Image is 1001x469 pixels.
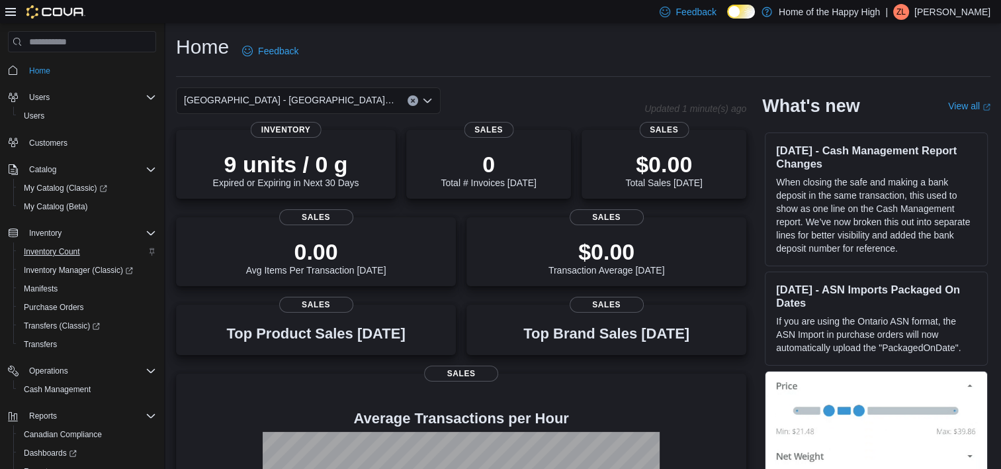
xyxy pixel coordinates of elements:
a: My Catalog (Classic) [19,180,112,196]
a: Cash Management [19,382,96,397]
button: Reports [24,408,62,424]
span: Cash Management [24,384,91,395]
button: Inventory [24,225,67,241]
button: Catalog [24,162,62,178]
span: Home [24,62,156,78]
p: 9 units / 0 g [213,151,359,178]
h3: Top Product Sales [DATE] [226,326,405,342]
h2: What's new [762,95,859,117]
button: Users [3,88,161,107]
button: Users [13,107,161,125]
div: Total # Invoices [DATE] [441,151,536,188]
p: 0.00 [246,238,386,265]
button: Transfers [13,335,161,354]
a: Transfers [19,337,62,352]
span: ZL [896,4,906,20]
span: My Catalog (Beta) [19,199,156,215]
button: Operations [3,362,161,380]
button: Open list of options [422,95,433,106]
a: Transfers (Classic) [19,318,105,334]
a: My Catalog (Classic) [13,179,161,197]
div: Avg Items Per Transaction [DATE] [246,238,386,276]
a: Purchase Orders [19,299,89,315]
span: Transfers [24,339,57,350]
a: Inventory Manager (Classic) [13,261,161,280]
span: Canadian Compliance [24,429,102,440]
span: Manifests [24,284,58,294]
svg: External link [982,103,990,111]
span: Transfers [19,337,156,352]
a: Transfers (Classic) [13,317,161,335]
h1: Home [176,34,229,60]
h3: Top Brand Sales [DATE] [523,326,689,342]
span: Inventory [251,122,322,138]
span: My Catalog (Beta) [24,201,88,212]
span: Sales [570,209,644,225]
span: Inventory Count [19,244,156,260]
div: Transaction Average [DATE] [548,238,665,276]
p: | [885,4,888,20]
span: [GEOGRAPHIC_DATA] - [GEOGRAPHIC_DATA] - Pop's Cannabis [184,92,394,108]
span: Sales [279,209,353,225]
span: Customers [24,134,156,151]
button: My Catalog (Beta) [13,197,161,216]
span: Users [24,89,156,105]
span: Inventory Manager (Classic) [19,262,156,278]
button: Canadian Compliance [13,425,161,444]
span: Transfers (Classic) [19,318,156,334]
a: Inventory Count [19,244,85,260]
h4: Average Transactions per Hour [187,411,736,427]
span: Inventory [29,228,62,238]
span: Inventory [24,225,156,241]
span: My Catalog (Classic) [24,183,107,193]
span: Catalog [24,162,156,178]
button: Users [24,89,55,105]
h3: [DATE] - ASN Imports Packaged On Dates [776,283,977,309]
span: Inventory Manager (Classic) [24,265,133,276]
button: Operations [24,363,73,379]
a: Inventory Manager (Classic) [19,262,138,278]
span: Inventory Count [24,246,80,257]
a: Users [19,108,50,124]
span: Feedback [258,44,298,58]
p: 0 [441,151,536,178]
p: [PERSON_NAME] [914,4,990,20]
button: Reports [3,407,161,425]
div: Total Sales [DATE] [625,151,702,188]
span: Sales [424,366,498,382]
img: Cova [26,5,85,19]
button: Cash Management [13,380,161,399]
p: Updated 1 minute(s) ago [644,103,746,114]
a: Canadian Compliance [19,427,107,443]
span: Sales [464,122,513,138]
span: Dashboards [24,448,77,458]
p: When closing the safe and making a bank deposit in the same transaction, this used to show as one... [776,176,977,255]
a: Feedback [237,38,304,64]
span: Cash Management [19,382,156,397]
span: Canadian Compliance [19,427,156,443]
input: Dark Mode [727,5,755,19]
span: Sales [279,297,353,313]
span: Reports [24,408,156,424]
button: Inventory Count [13,242,161,261]
div: Expired or Expiring in Next 30 Days [213,151,359,188]
span: Purchase Orders [19,299,156,315]
span: Operations [29,366,68,376]
span: Catalog [29,164,56,175]
span: Transfers (Classic) [24,321,100,331]
span: Users [19,108,156,124]
span: Home [29,66,50,76]
a: Dashboards [19,445,82,461]
span: Purchase Orders [24,302,84,313]
p: If you are using the Ontario ASN format, the ASN Import in purchase orders will now automatically... [776,315,977,354]
a: Dashboards [13,444,161,462]
span: Users [24,111,44,121]
p: $0.00 [625,151,702,178]
span: Customers [29,138,67,148]
button: Customers [3,133,161,152]
button: Home [3,60,161,79]
a: View allExternal link [948,101,990,111]
span: My Catalog (Classic) [19,180,156,196]
button: Clear input [408,95,418,106]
